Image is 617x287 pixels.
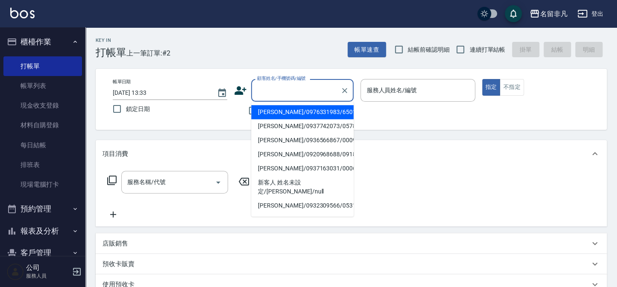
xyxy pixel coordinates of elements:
button: Open [211,176,225,189]
img: Logo [10,8,35,18]
a: 現金收支登錄 [3,96,82,115]
button: 報表及分析 [3,220,82,242]
h2: Key In [96,38,126,43]
p: 服務人員 [26,272,70,280]
li: [PERSON_NAME]/0979727826/727826 [251,213,354,227]
li: [PERSON_NAME]/0976331983/650124 [251,105,354,119]
p: 店販銷售 [102,239,128,248]
li: [PERSON_NAME]/0920968688/0918 [251,147,354,161]
a: 帳單列表 [3,76,82,96]
img: Person [7,263,24,280]
a: 排班表 [3,155,82,175]
div: 預收卡販賣 [96,254,607,274]
h5: 公司 [26,264,70,272]
a: 每日結帳 [3,135,82,155]
li: [PERSON_NAME]/0936566867/000914 [251,133,354,147]
a: 材料自購登錄 [3,115,82,135]
li: [PERSON_NAME]/0937163031/0006270 [251,161,354,176]
p: 預收卡販賣 [102,260,135,269]
button: save [505,5,522,22]
button: 名留非凡 [526,5,570,23]
button: Clear [339,85,351,97]
div: 項目消費 [96,140,607,167]
button: 客戶管理 [3,242,82,264]
span: 結帳前確認明細 [408,45,450,54]
span: 鎖定日期 [126,105,150,114]
button: 帳單速查 [348,42,386,58]
li: [PERSON_NAME]/0937742073/05784 [251,119,354,133]
h3: 打帳單 [96,47,126,59]
div: 名留非凡 [540,9,567,19]
input: YYYY/MM/DD hh:mm [113,86,208,100]
button: Choose date, selected date is 2025-09-23 [212,83,232,103]
button: 櫃檯作業 [3,31,82,53]
li: 新客人 姓名未設定/[PERSON_NAME]/null [251,176,354,199]
span: 上一筆訂單:#2 [126,48,170,59]
p: 項目消費 [102,149,128,158]
a: 打帳單 [3,56,82,76]
li: [PERSON_NAME]/0932309566/05317 [251,199,354,213]
div: 店販銷售 [96,233,607,254]
button: 不指定 [500,79,523,96]
span: 連續打單結帳 [469,45,505,54]
a: 現場電腦打卡 [3,175,82,194]
button: 登出 [574,6,607,22]
label: 帳單日期 [113,79,131,85]
button: 預約管理 [3,198,82,220]
button: 指定 [482,79,500,96]
label: 顧客姓名/手機號碼/編號 [257,75,306,82]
